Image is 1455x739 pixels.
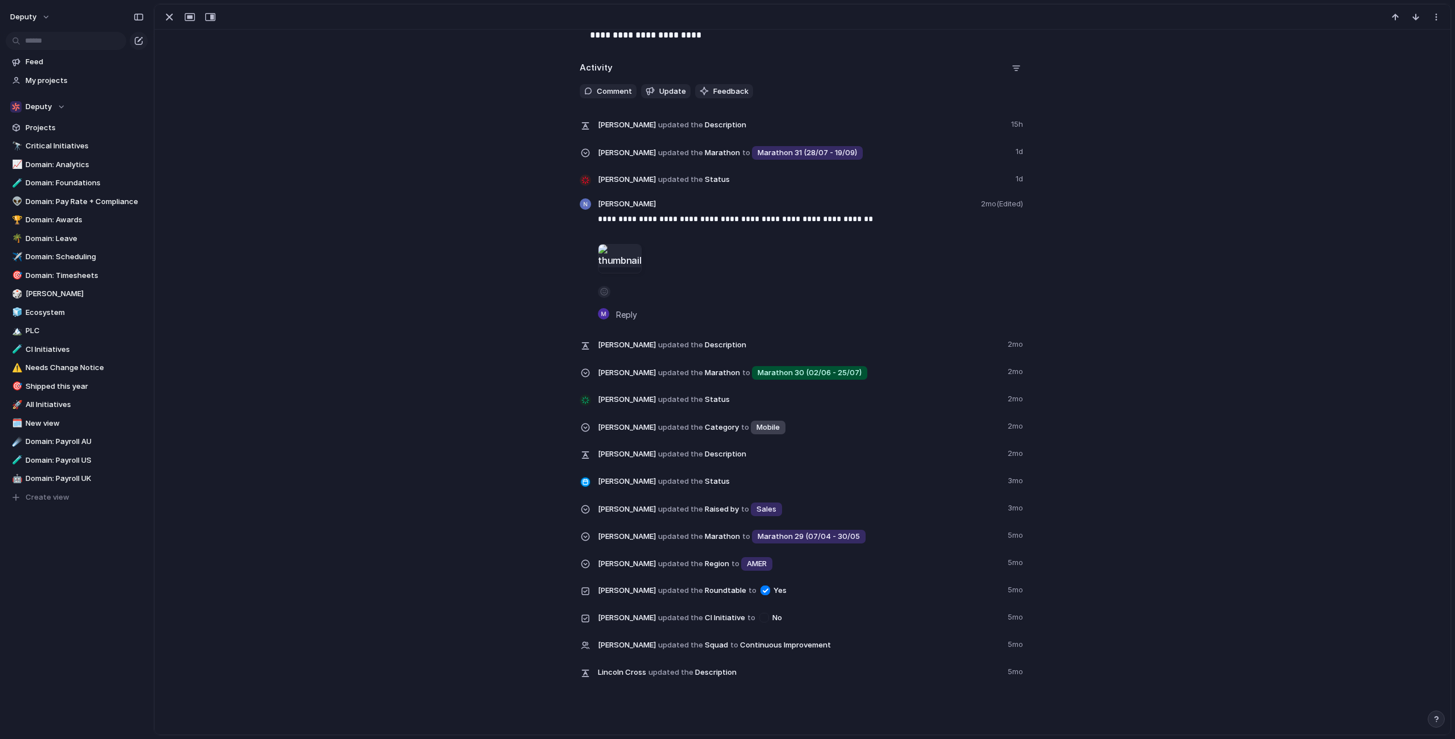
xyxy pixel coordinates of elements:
[713,86,749,97] span: Feedback
[658,612,703,624] span: updated the
[1008,337,1025,350] span: 2mo
[616,308,637,321] span: Reply
[26,492,69,503] span: Create view
[6,72,148,89] a: My projects
[658,174,703,185] span: updated the
[658,504,703,515] span: updated the
[10,436,22,447] button: ☄️
[658,585,703,596] span: updated the
[26,140,144,152] span: Critical Initiatives
[6,156,148,173] div: 📈Domain: Analytics
[749,585,756,596] span: to
[5,8,56,26] button: deputy
[26,473,144,484] span: Domain: Payroll UK
[10,233,22,244] button: 🌴
[12,288,20,301] div: 🎲
[658,476,703,487] span: updated the
[598,364,1001,381] span: Marathon
[6,138,148,155] a: 🔭Critical Initiatives
[598,418,1001,435] span: Category
[12,454,20,467] div: 🧪
[1016,171,1025,185] span: 1d
[1008,609,1025,623] span: 5mo
[12,269,20,282] div: 🎯
[598,144,1009,161] span: Marathon
[6,433,148,450] a: ☄️Domain: Payroll AU
[6,489,148,506] button: Create view
[598,367,656,379] span: [PERSON_NAME]
[598,171,1009,187] span: Status
[598,612,656,624] span: [PERSON_NAME]
[12,472,20,485] div: 🤖
[580,84,637,99] button: Comment
[742,367,750,379] span: to
[756,504,776,515] span: Sales
[598,585,656,596] span: [PERSON_NAME]
[598,528,1001,545] span: Marathon
[26,325,144,337] span: PLC
[731,558,739,570] span: to
[6,248,148,265] a: ✈️Domain: Scheduling
[6,378,148,395] a: 🎯Shipped this year
[10,344,22,355] button: 🧪
[26,214,144,226] span: Domain: Awards
[12,195,20,208] div: 👽
[10,362,22,373] button: ⚠️
[758,367,862,379] span: Marathon 30 (02/06 - 25/07)
[10,288,22,300] button: 🎲
[1008,391,1025,405] span: 2mo
[26,270,144,281] span: Domain: Timesheets
[658,449,703,460] span: updated the
[747,612,755,624] span: to
[6,359,148,376] div: ⚠️Needs Change Notice
[6,341,148,358] div: 🧪CI Initiatives
[598,664,1001,680] span: Description
[598,119,656,131] span: [PERSON_NAME]
[6,452,148,469] a: 🧪Domain: Payroll US
[1008,664,1025,678] span: 5mo
[598,391,1001,407] span: Status
[658,422,703,433] span: updated the
[598,394,656,405] span: [PERSON_NAME]
[6,193,148,210] a: 👽Domain: Pay Rate + Compliance
[741,422,749,433] span: to
[658,339,703,351] span: updated the
[26,196,144,207] span: Domain: Pay Rate + Compliance
[6,322,148,339] div: 🏔️PLC
[598,476,656,487] span: [PERSON_NAME]
[26,288,144,300] span: [PERSON_NAME]
[598,473,1001,489] span: Status
[756,422,780,433] span: Mobile
[659,86,686,97] span: Update
[658,394,703,405] span: updated the
[658,147,703,159] span: updated the
[641,84,691,99] button: Update
[10,381,22,392] button: 🎯
[6,304,148,321] a: 🧊Ecosystem
[26,251,144,263] span: Domain: Scheduling
[1008,528,1025,541] span: 5mo
[6,267,148,284] a: 🎯Domain: Timesheets
[6,470,148,487] div: 🤖Domain: Payroll UK
[12,435,20,449] div: ☄️
[6,415,148,432] a: 🗓️New view
[695,84,753,99] button: Feedback
[26,307,144,318] span: Ecosystem
[6,230,148,247] div: 🌴Domain: Leave
[6,285,148,302] a: 🎲[PERSON_NAME]
[597,86,632,97] span: Comment
[1011,117,1025,130] span: 15h
[12,398,20,412] div: 🚀
[12,343,20,356] div: 🧪
[580,61,613,74] h2: Activity
[598,667,646,678] span: Lincoln Cross
[598,558,656,570] span: [PERSON_NAME]
[10,196,22,207] button: 👽
[6,211,148,229] a: 🏆Domain: Awards
[10,307,22,318] button: 🧊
